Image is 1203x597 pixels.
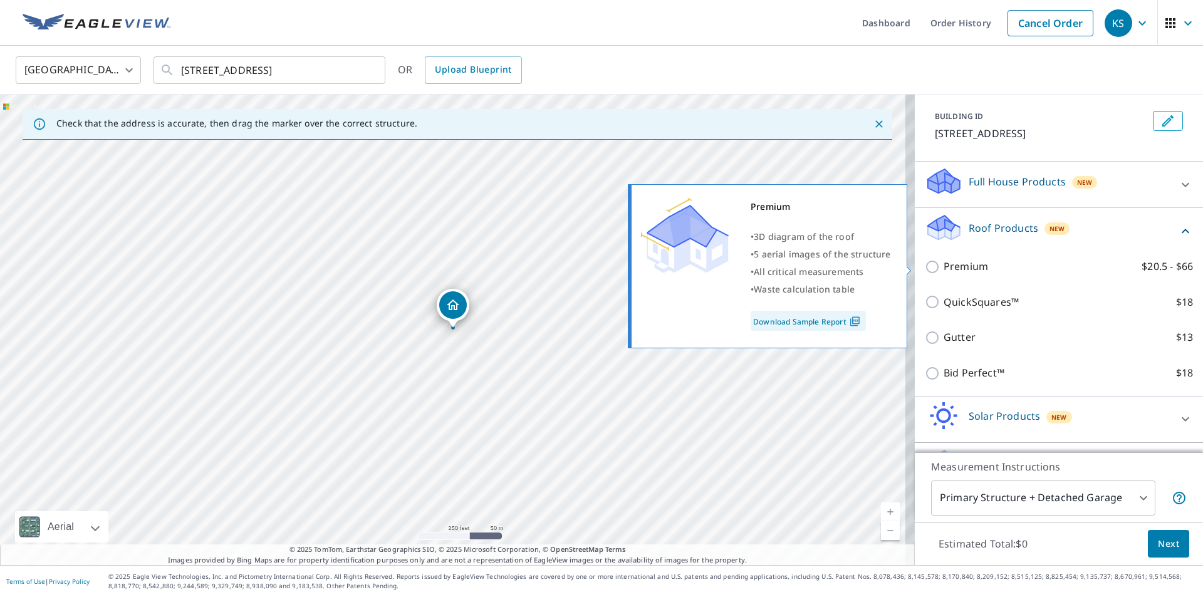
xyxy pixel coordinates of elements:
p: $20.5 - $66 [1142,259,1193,274]
div: Primary Structure + Detached Garage [931,480,1155,516]
div: Dropped pin, building 1, Residential property, 917 Loretto Rd Bardstown, KY 40004 [437,289,469,328]
div: Roof ProductsNew [925,213,1193,249]
span: Waste calculation table [754,283,855,295]
div: • [751,228,891,246]
p: © 2025 Eagle View Technologies, Inc. and Pictometry International Corp. All Rights Reserved. Repo... [108,572,1197,591]
div: KS [1105,9,1132,37]
p: [STREET_ADDRESS] [935,126,1148,141]
img: EV Logo [23,14,170,33]
span: New [1051,412,1067,422]
div: Aerial [15,511,108,542]
p: Bid Perfect™ [944,365,1004,381]
p: Solar Products [969,408,1040,423]
a: Current Level 17, Zoom In [881,502,900,521]
button: Next [1148,530,1189,558]
p: Roof Products [969,221,1038,236]
div: [GEOGRAPHIC_DATA] [16,53,141,88]
span: New [1049,224,1065,234]
a: OpenStreetMap [550,544,603,554]
p: $13 [1176,330,1193,345]
a: Terms [605,544,626,554]
a: Upload Blueprint [425,56,521,84]
span: Your report will include the primary structure and a detached garage if one exists. [1172,491,1187,506]
div: • [751,281,891,298]
p: Check that the address is accurate, then drag the marker over the correct structure. [56,118,417,129]
p: Premium [944,259,988,274]
p: Gutter [944,330,976,345]
span: 5 aerial images of the structure [754,248,890,260]
a: Current Level 17, Zoom Out [881,521,900,540]
div: Solar ProductsNew [925,402,1193,437]
span: Upload Blueprint [435,62,511,78]
p: Measurement Instructions [931,459,1187,474]
p: Full House Products [969,174,1066,189]
p: BUILDING ID [935,111,983,122]
div: Aerial [44,511,78,542]
p: | [6,578,90,585]
span: All critical measurements [754,266,863,278]
img: Pdf Icon [846,316,863,327]
p: QuickSquares™ [944,294,1019,310]
input: Search by address or latitude-longitude [181,53,360,88]
div: • [751,263,891,281]
div: Walls ProductsNew [925,448,1193,484]
a: Terms of Use [6,577,45,586]
a: Cancel Order [1008,10,1093,36]
img: Premium [641,198,729,273]
p: $18 [1176,365,1193,381]
p: Estimated Total: $0 [929,530,1038,558]
div: • [751,246,891,263]
span: New [1077,177,1093,187]
span: 3D diagram of the roof [754,231,854,242]
span: Next [1158,536,1179,552]
div: OR [398,56,522,84]
span: © 2025 TomTom, Earthstar Geographics SIO, © 2025 Microsoft Corporation, © [289,544,626,555]
button: Close [871,116,887,132]
a: Privacy Policy [49,577,90,586]
button: Edit building 1 [1153,111,1183,131]
p: $18 [1176,294,1193,310]
div: Premium [751,198,891,215]
div: Full House ProductsNew [925,167,1193,202]
a: Download Sample Report [751,311,866,331]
